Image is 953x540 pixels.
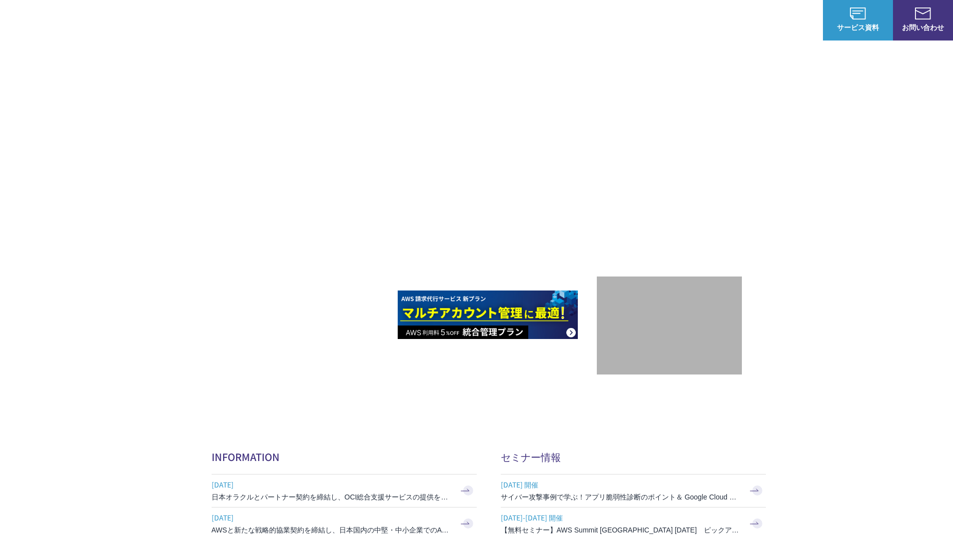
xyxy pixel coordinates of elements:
a: [DATE] 日本オラクルとパートナー契約を締結し、OCI総合支援サービスの提供を開始 [212,474,477,507]
p: 最上位プレミアティア サービスパートナー [612,192,726,231]
a: [DATE] 開催 サイバー攻撃事例で学ぶ！アプリ脆弱性診断のポイント＆ Google Cloud セキュリティ対策 [501,474,766,507]
h3: AWSと新たな戦略的協業契約を締結し、日本国内の中堅・中小企業でのAWS活用を加速 [212,525,452,535]
h1: AWS ジャーニーの 成功を実現 [212,164,597,260]
span: NHN テコラス AWS総合支援サービス [115,9,188,30]
p: AWSの導入からコスト削減、 構成・運用の最適化からデータ活用まで 規模や業種業態を問わない マネージドサービスで [212,110,597,154]
span: サービス資料 [823,22,893,32]
img: AWSプレミアティアサービスパートナー [624,90,714,180]
p: サービス [521,15,559,25]
h2: セミナー情報 [501,449,766,464]
a: [DATE]-[DATE] 開催 【無料セミナー】AWS Summit [GEOGRAPHIC_DATA] [DATE] ピックアップセッション [501,507,766,540]
span: お問い合わせ [893,22,953,32]
h3: 【無料セミナー】AWS Summit [GEOGRAPHIC_DATA] [DATE] ピックアップセッション [501,525,741,535]
p: ナレッジ [727,15,765,25]
h3: サイバー攻撃事例で学ぶ！アプリ脆弱性診断のポイント＆ Google Cloud セキュリティ対策 [501,492,741,502]
p: 業種別ソリューション [579,15,659,25]
span: [DATE] [212,510,452,525]
img: 契約件数 [617,291,722,364]
span: [DATE] [212,477,452,492]
img: AWS総合支援サービス C-Chorus サービス資料 [850,7,866,19]
h3: 日本オラクルとパートナー契約を締結し、OCI総合支援サービスの提供を開始 [212,492,452,502]
a: AWS総合支援サービス C-Chorus NHN テコラスAWS総合支援サービス [15,8,188,32]
a: 導入事例 [679,15,707,25]
p: 強み [477,15,501,25]
img: AWSとの戦略的協業契約 締結 [212,290,392,339]
h2: INFORMATION [212,449,477,464]
a: ログイン [785,15,813,25]
img: AWS請求代行サービス 統合管理プラン [398,290,578,339]
span: [DATE]-[DATE] 開催 [501,510,741,525]
em: AWS [658,192,680,207]
span: [DATE] 開催 [501,477,741,492]
a: [DATE] AWSと新たな戦略的協業契約を締結し、日本国内の中堅・中小企業でのAWS活用を加速 [212,507,477,540]
img: お問い合わせ [915,7,931,19]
